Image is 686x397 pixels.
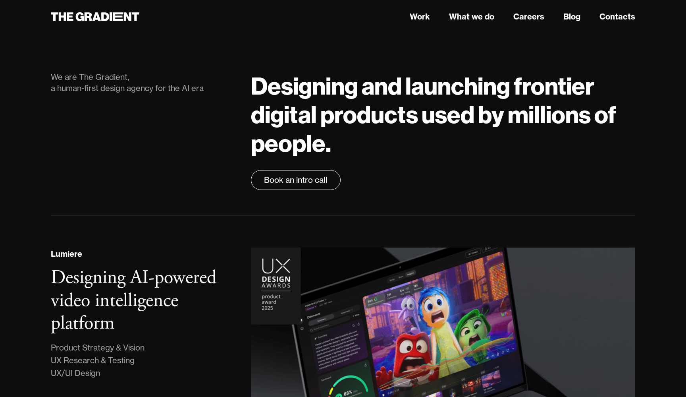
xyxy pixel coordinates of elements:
a: Contacts [599,11,635,23]
a: Book an intro call [251,170,341,190]
h1: Designing and launching frontier digital products used by millions of people. [251,72,635,157]
div: We are The Gradient, a human-first design agency for the AI era [51,72,235,94]
a: What we do [449,11,494,23]
div: Product Strategy & Vision UX Research & Testing UX/UI Design [51,341,145,380]
a: Work [410,11,430,23]
h3: Designing AI-powered video intelligence platform [51,265,216,335]
a: Careers [513,11,544,23]
div: Lumiere [51,248,82,260]
a: Blog [563,11,580,23]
